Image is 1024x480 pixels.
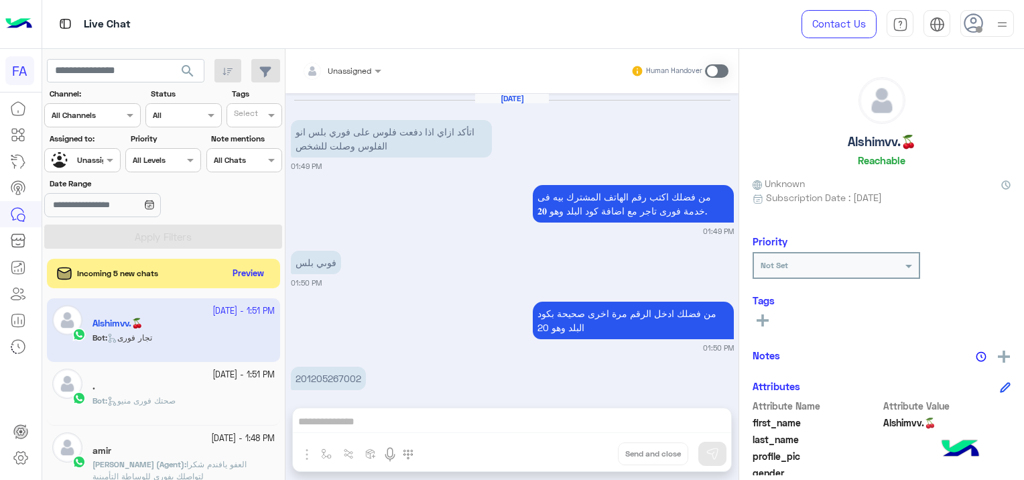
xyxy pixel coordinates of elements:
p: Live Chat [84,15,131,34]
img: Logo [5,10,32,38]
h6: Tags [753,294,1011,306]
span: صحتك فورى منيو [107,396,176,406]
small: [DATE] - 1:51 PM [212,369,275,381]
span: gender [753,466,881,480]
img: defaultAdmin.png [52,369,82,399]
span: Unassigned [328,66,371,76]
span: Subscription Date : [DATE] [766,190,882,204]
small: 01:49 PM [291,161,322,172]
span: Incoming 5 new chats [77,267,158,280]
b: : [92,459,186,469]
label: Date Range [50,178,200,190]
h5: amir [92,445,111,457]
img: tab [893,17,908,32]
button: Preview [227,264,270,284]
span: Attribute Name [753,399,881,413]
a: tab [887,10,913,38]
img: hulul-logo.png [937,426,984,473]
span: Alshimvv.🍒 [883,416,1011,430]
span: Bot [92,396,105,406]
small: [DATE] - 1:48 PM [211,432,275,445]
img: tab [930,17,945,32]
span: Unknown [753,176,805,190]
div: FA [5,56,34,85]
img: add [998,351,1010,363]
img: tab [57,15,74,32]
p: 25/9/2025, 1:50 PM [291,367,366,390]
button: Apply Filters [44,225,282,249]
small: 01:50 PM [291,278,322,288]
h6: Reachable [858,154,905,166]
img: WhatsApp [72,455,86,469]
span: first_name [753,416,881,430]
span: [PERSON_NAME] (Agent) [92,459,184,469]
img: profile [994,16,1011,33]
small: 01:50 PM [291,394,322,404]
img: defaultAdmin.png [52,432,82,463]
span: Attribute Value [883,399,1011,413]
div: Select [232,107,258,123]
small: 01:50 PM [703,343,734,353]
label: Channel: [50,88,139,100]
button: Send and close [618,442,688,465]
a: Contact Us [802,10,877,38]
span: search [180,63,196,79]
p: 25/9/2025, 1:50 PM [291,251,341,274]
label: Assigned to: [50,133,119,145]
button: search [172,59,204,88]
span: profile_pic [753,449,881,463]
span: last_name [753,432,881,446]
span: null [883,466,1011,480]
p: 25/9/2025, 1:50 PM [533,302,734,339]
label: Priority [131,133,200,145]
h5: Alshimvv.🍒 [848,134,916,149]
h6: Notes [753,349,780,361]
p: 25/9/2025, 1:49 PM [291,120,492,158]
h6: Priority [753,235,787,247]
h5: . [92,381,95,392]
label: Note mentions [211,133,280,145]
label: Tags [232,88,281,100]
img: WhatsApp [72,392,86,405]
label: Status [151,88,220,100]
small: Human Handover [646,66,702,76]
h6: [DATE] [475,94,549,103]
b: : [92,396,107,406]
img: notes [976,351,986,362]
h6: Attributes [753,380,800,392]
p: 25/9/2025, 1:49 PM [533,185,734,223]
small: 01:49 PM [703,226,734,237]
img: defaultAdmin.png [859,78,905,123]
